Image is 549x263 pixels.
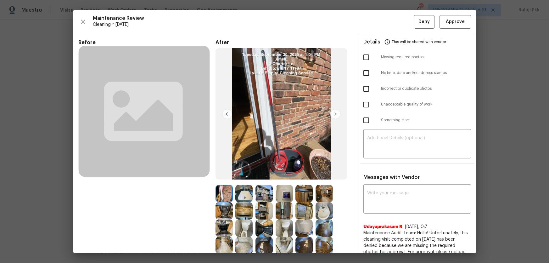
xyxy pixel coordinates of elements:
img: left-chevron-button-url [222,109,232,119]
span: Something else [381,117,471,123]
span: Messages with Vendor [363,175,420,180]
span: Details [363,34,380,49]
span: Udayaprakasam R [363,224,402,230]
div: No time, date and/or address stamps [358,65,476,81]
span: Before [78,39,216,46]
span: Maintenance Review [93,15,414,21]
div: Something else [358,112,476,128]
div: Incorrect or duplicate photos [358,81,476,97]
span: Approve [446,18,465,26]
div: Unacceptable quality of work [358,97,476,112]
span: This will be shared with vendor [392,34,446,49]
span: Unacceptable quality of work [381,102,471,107]
img: right-chevron-button-url [330,109,340,119]
button: Deny [414,15,434,29]
span: Incorrect or duplicate photos [381,86,471,91]
button: Approve [440,15,471,29]
span: [DATE], 0:7 [405,225,427,229]
span: No time, date and/or address stamps [381,70,471,76]
span: Missing required photos [381,54,471,60]
span: Cleaning * [DATE] [93,21,414,28]
span: After [216,39,353,46]
span: Deny [418,18,430,26]
div: Missing required photos [358,49,476,65]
